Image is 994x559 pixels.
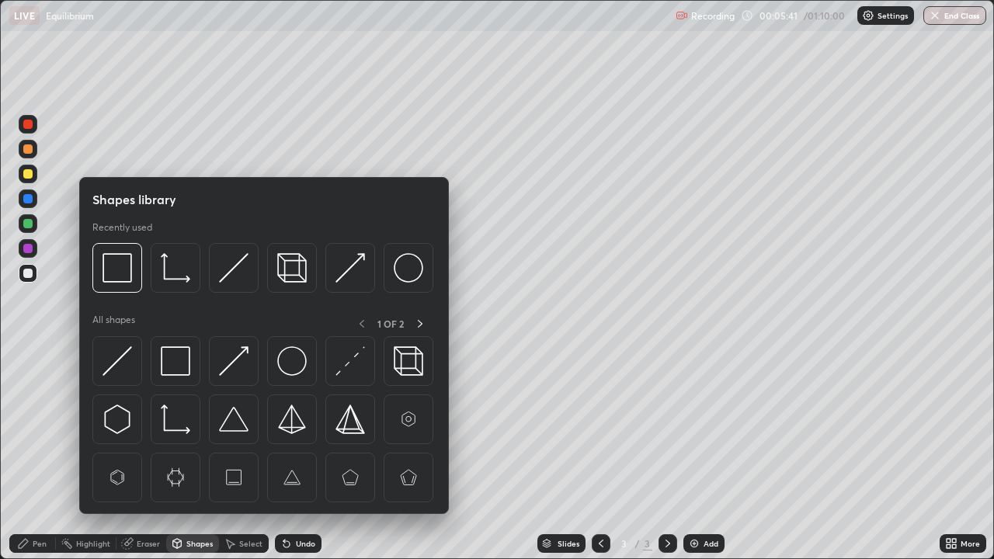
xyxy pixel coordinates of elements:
[161,253,190,283] img: svg+xml;charset=utf-8,%3Csvg%20xmlns%3D%22http%3A%2F%2Fwww.w3.org%2F2000%2Fsvg%22%20width%3D%2233...
[33,540,47,547] div: Pen
[394,404,423,434] img: svg+xml;charset=utf-8,%3Csvg%20xmlns%3D%22http%3A%2F%2Fwww.w3.org%2F2000%2Fsvg%22%20width%3D%2265...
[676,9,688,22] img: recording.375f2c34.svg
[929,9,941,22] img: end-class-cross
[76,540,110,547] div: Highlight
[688,537,700,550] img: add-slide-button
[691,10,735,22] p: Recording
[103,463,132,492] img: svg+xml;charset=utf-8,%3Csvg%20xmlns%3D%22http%3A%2F%2Fwww.w3.org%2F2000%2Fsvg%22%20width%3D%2265...
[643,536,652,550] div: 3
[878,12,908,19] p: Settings
[394,253,423,283] img: svg+xml;charset=utf-8,%3Csvg%20xmlns%3D%22http%3A%2F%2Fwww.w3.org%2F2000%2Fsvg%22%20width%3D%2236...
[137,540,160,547] div: Eraser
[377,318,404,330] p: 1 OF 2
[103,404,132,434] img: svg+xml;charset=utf-8,%3Csvg%20xmlns%3D%22http%3A%2F%2Fwww.w3.org%2F2000%2Fsvg%22%20width%3D%2230...
[161,404,190,434] img: svg+xml;charset=utf-8,%3Csvg%20xmlns%3D%22http%3A%2F%2Fwww.w3.org%2F2000%2Fsvg%22%20width%3D%2233...
[296,540,315,547] div: Undo
[558,540,579,547] div: Slides
[103,346,132,376] img: svg+xml;charset=utf-8,%3Csvg%20xmlns%3D%22http%3A%2F%2Fwww.w3.org%2F2000%2Fsvg%22%20width%3D%2230...
[161,346,190,376] img: svg+xml;charset=utf-8,%3Csvg%20xmlns%3D%22http%3A%2F%2Fwww.w3.org%2F2000%2Fsvg%22%20width%3D%2234...
[186,540,213,547] div: Shapes
[219,404,248,434] img: svg+xml;charset=utf-8,%3Csvg%20xmlns%3D%22http%3A%2F%2Fwww.w3.org%2F2000%2Fsvg%22%20width%3D%2238...
[704,540,718,547] div: Add
[219,346,248,376] img: svg+xml;charset=utf-8,%3Csvg%20xmlns%3D%22http%3A%2F%2Fwww.w3.org%2F2000%2Fsvg%22%20width%3D%2230...
[219,463,248,492] img: svg+xml;charset=utf-8,%3Csvg%20xmlns%3D%22http%3A%2F%2Fwww.w3.org%2F2000%2Fsvg%22%20width%3D%2265...
[277,404,307,434] img: svg+xml;charset=utf-8,%3Csvg%20xmlns%3D%22http%3A%2F%2Fwww.w3.org%2F2000%2Fsvg%22%20width%3D%2234...
[335,404,365,434] img: svg+xml;charset=utf-8,%3Csvg%20xmlns%3D%22http%3A%2F%2Fwww.w3.org%2F2000%2Fsvg%22%20width%3D%2234...
[335,253,365,283] img: svg+xml;charset=utf-8,%3Csvg%20xmlns%3D%22http%3A%2F%2Fwww.w3.org%2F2000%2Fsvg%22%20width%3D%2230...
[617,539,632,548] div: 3
[277,463,307,492] img: svg+xml;charset=utf-8,%3Csvg%20xmlns%3D%22http%3A%2F%2Fwww.w3.org%2F2000%2Fsvg%22%20width%3D%2265...
[394,463,423,492] img: svg+xml;charset=utf-8,%3Csvg%20xmlns%3D%22http%3A%2F%2Fwww.w3.org%2F2000%2Fsvg%22%20width%3D%2265...
[277,253,307,283] img: svg+xml;charset=utf-8,%3Csvg%20xmlns%3D%22http%3A%2F%2Fwww.w3.org%2F2000%2Fsvg%22%20width%3D%2235...
[92,314,135,333] p: All shapes
[14,9,35,22] p: LIVE
[92,190,176,209] h5: Shapes library
[961,540,980,547] div: More
[862,9,874,22] img: class-settings-icons
[92,221,152,234] p: Recently used
[635,539,640,548] div: /
[923,6,986,25] button: End Class
[46,9,94,22] p: Equilibrium
[277,346,307,376] img: svg+xml;charset=utf-8,%3Csvg%20xmlns%3D%22http%3A%2F%2Fwww.w3.org%2F2000%2Fsvg%22%20width%3D%2236...
[335,463,365,492] img: svg+xml;charset=utf-8,%3Csvg%20xmlns%3D%22http%3A%2F%2Fwww.w3.org%2F2000%2Fsvg%22%20width%3D%2265...
[335,346,365,376] img: svg+xml;charset=utf-8,%3Csvg%20xmlns%3D%22http%3A%2F%2Fwww.w3.org%2F2000%2Fsvg%22%20width%3D%2230...
[161,463,190,492] img: svg+xml;charset=utf-8,%3Csvg%20xmlns%3D%22http%3A%2F%2Fwww.w3.org%2F2000%2Fsvg%22%20width%3D%2265...
[394,346,423,376] img: svg+xml;charset=utf-8,%3Csvg%20xmlns%3D%22http%3A%2F%2Fwww.w3.org%2F2000%2Fsvg%22%20width%3D%2235...
[239,540,262,547] div: Select
[219,253,248,283] img: svg+xml;charset=utf-8,%3Csvg%20xmlns%3D%22http%3A%2F%2Fwww.w3.org%2F2000%2Fsvg%22%20width%3D%2230...
[103,253,132,283] img: svg+xml;charset=utf-8,%3Csvg%20xmlns%3D%22http%3A%2F%2Fwww.w3.org%2F2000%2Fsvg%22%20width%3D%2234...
